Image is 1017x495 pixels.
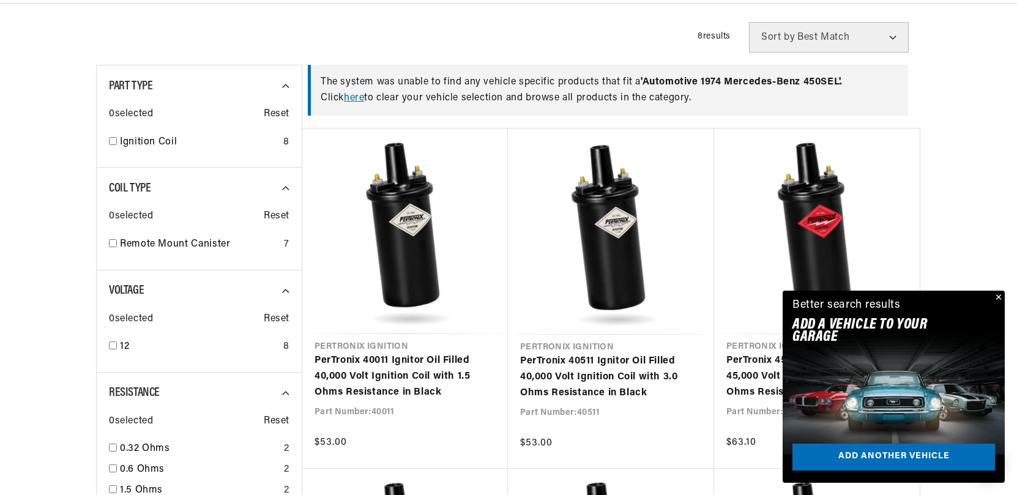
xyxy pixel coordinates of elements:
span: Coil Type [109,182,151,195]
div: Better search results [792,297,901,314]
span: Reset [264,106,289,122]
a: Add another vehicle [792,444,995,471]
span: 0 selected [109,209,153,225]
a: Ignition Coil [120,135,278,151]
span: Reset [264,414,289,430]
div: 8 [283,135,289,151]
span: Reset [264,311,289,327]
div: 2 [284,462,289,478]
a: PerTronix 40511 Ignitor Oil Filled 40,000 Volt Ignition Coil with 3.0 Ohms Resistance in Black [520,354,702,401]
div: The system was unable to find any vehicle specific products that fit a Click to clear your vehicl... [308,65,908,116]
a: PerTronix 40011 Ignitor Oil Filled 40,000 Volt Ignition Coil with 1.5 Ohms Resistance in Black [315,353,496,400]
span: 0 selected [109,106,153,122]
span: 0 selected [109,311,153,327]
button: Close [990,291,1005,305]
span: 8 results [698,32,731,41]
div: 7 [284,237,289,253]
a: here [344,93,364,103]
span: 0 selected [109,414,153,430]
div: 2 [284,441,289,457]
span: Sort by [761,32,795,42]
a: Remote Mount Canister [120,237,279,253]
span: Reset [264,209,289,225]
h2: Add A VEHICLE to your garage [792,319,964,344]
a: PerTronix 45011 Ignitor II Oil Filled 45,000 Volt Ignition Coil with 0.6 Ohms Resistance in Black [726,353,907,400]
div: 8 [283,339,289,355]
a: 0.32 Ohms [120,441,279,457]
span: ' Automotive 1974 Mercedes-Benz 450SEL '. [641,77,842,87]
select: Sort by [749,22,909,53]
span: Resistance [109,387,160,399]
a: 0.6 Ohms [120,462,279,478]
span: Voltage [109,285,144,297]
a: 12 [120,339,278,355]
span: Part Type [109,80,152,92]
